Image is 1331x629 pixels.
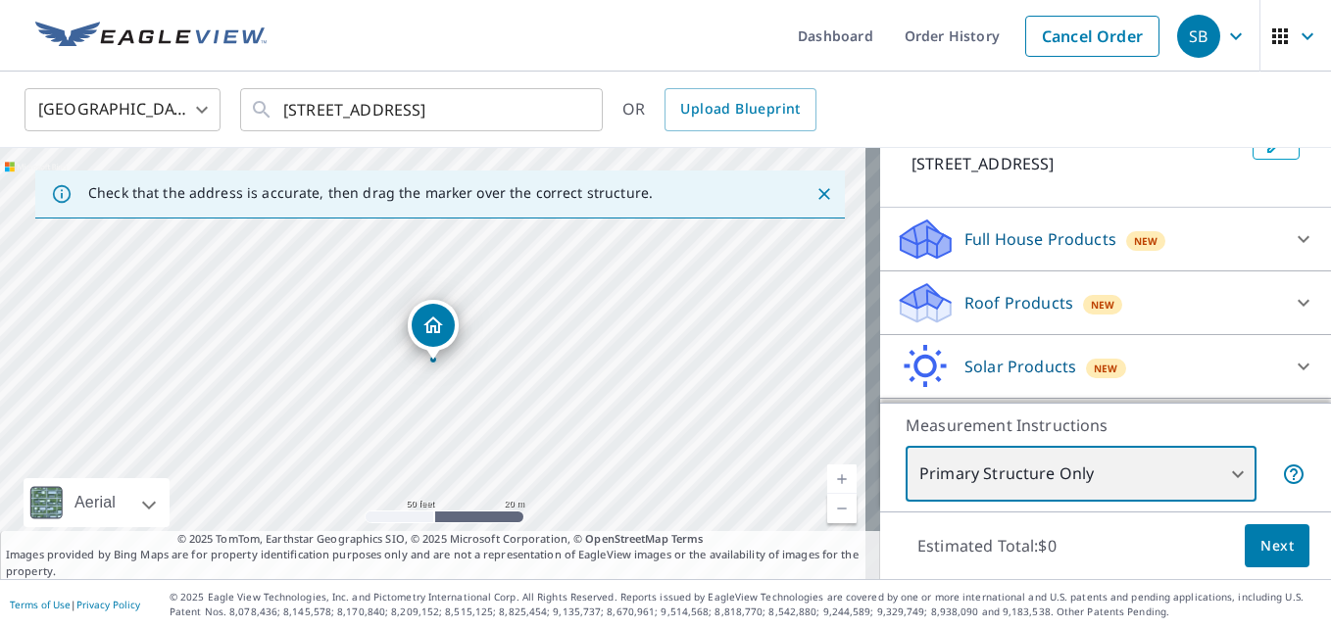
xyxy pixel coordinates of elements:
span: Next [1260,534,1294,558]
a: Terms of Use [10,598,71,611]
a: Terms [671,531,704,546]
div: Roof ProductsNew [896,279,1315,326]
span: New [1134,233,1158,249]
p: © 2025 Eagle View Technologies, Inc. and Pictometry International Corp. All Rights Reserved. Repo... [170,590,1321,619]
a: Cancel Order [1025,16,1159,57]
p: Full House Products [964,227,1116,251]
a: Current Level 19, Zoom Out [827,494,857,523]
span: Your report will include only the primary structure on the property. For example, a detached gara... [1282,462,1306,486]
p: Solar Products [964,355,1076,378]
div: Aerial [69,478,122,527]
div: [GEOGRAPHIC_DATA] [25,82,221,137]
a: OpenStreetMap [585,531,667,546]
p: Check that the address is accurate, then drag the marker over the correct structure. [88,184,653,202]
div: SB [1177,15,1220,58]
span: Upload Blueprint [680,97,800,121]
span: New [1094,361,1118,376]
div: OR [622,88,816,131]
span: © 2025 TomTom, Earthstar Geographics SIO, © 2025 Microsoft Corporation, © [177,531,704,548]
div: Solar ProductsNew [896,343,1315,390]
img: EV Logo [35,22,267,51]
div: Full House ProductsNew [896,216,1315,263]
a: Privacy Policy [76,598,140,611]
div: Dropped pin, building 1, Residential property, 11120 County Route 36 Wayland, NY 14572 [408,300,459,361]
button: Next [1245,524,1309,568]
p: [STREET_ADDRESS] [912,152,1245,175]
p: | [10,599,140,610]
span: New [1091,297,1115,313]
a: Current Level 19, Zoom In [827,464,857,494]
p: Roof Products [964,291,1073,314]
button: Close [812,181,837,207]
a: Upload Blueprint [665,88,815,131]
p: Estimated Total: $0 [902,524,1072,567]
div: Primary Structure Only [906,447,1257,502]
div: Aerial [24,478,170,527]
input: Search by address or latitude-longitude [283,82,563,137]
p: Measurement Instructions [906,413,1306,437]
